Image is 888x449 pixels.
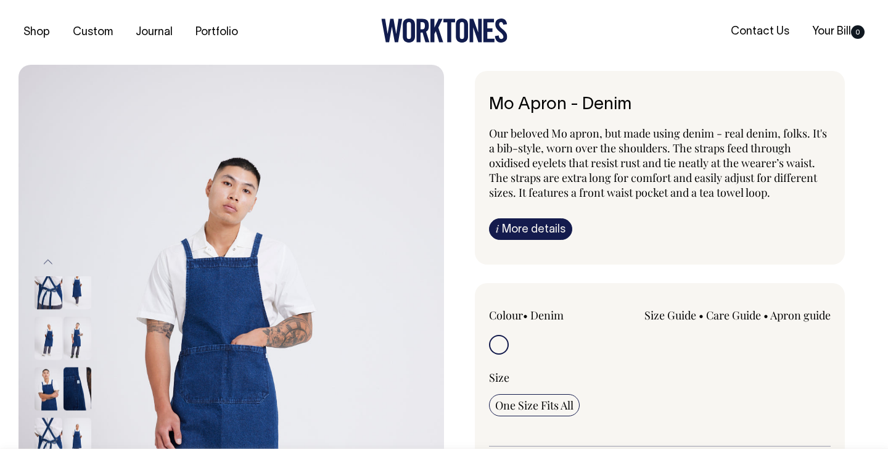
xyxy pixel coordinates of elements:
input: One Size Fits All [489,394,580,416]
span: 0 [851,25,865,39]
span: Our beloved Mo apron, but made using denim - real denim, folks. It's a bib-style, worn over the s... [489,126,827,200]
img: denim [35,316,62,360]
img: denim [35,266,62,309]
button: Previous [39,249,57,276]
span: • [763,308,768,323]
a: Size Guide [644,308,696,323]
img: denim [64,316,91,360]
span: • [699,308,704,323]
a: Journal [131,22,178,43]
a: Shop [18,22,55,43]
img: denim [35,367,62,410]
a: Apron guide [770,308,831,323]
a: Contact Us [726,22,794,42]
div: Size [489,370,831,385]
a: iMore details [489,218,572,240]
a: Portfolio [191,22,243,43]
span: • [523,308,528,323]
label: Denim [530,308,564,323]
img: denim [64,367,91,410]
a: Your Bill0 [807,22,869,42]
a: Custom [68,22,118,43]
div: Colour [489,308,626,323]
a: Care Guide [706,308,761,323]
span: i [496,222,499,235]
span: One Size Fits All [495,398,573,413]
img: denim [64,266,91,309]
h6: Mo Apron - Denim [489,96,831,115]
